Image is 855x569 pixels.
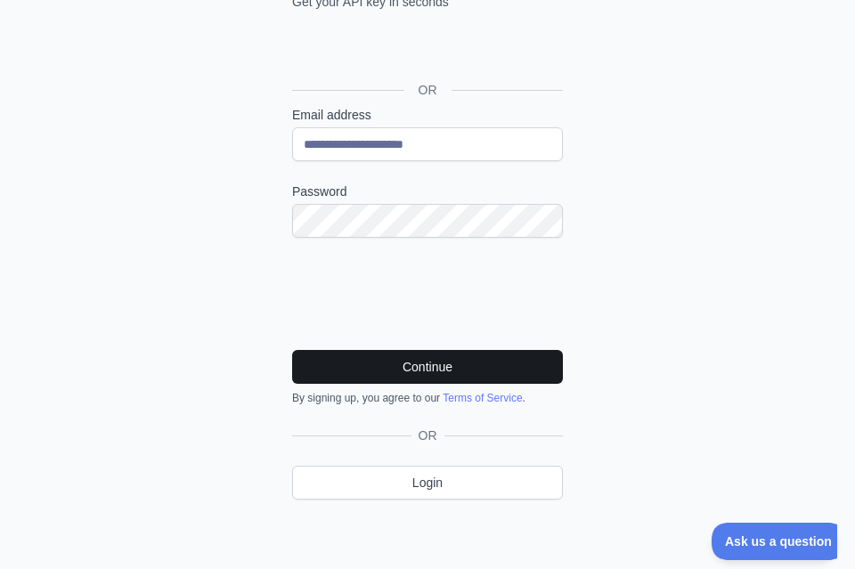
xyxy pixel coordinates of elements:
iframe: Sign in with Google Button [283,30,568,69]
div: Sign in with Google. Opens in new tab [292,30,559,69]
span: OR [404,81,452,99]
label: Email address [292,106,563,124]
label: Password [292,183,563,200]
a: Terms of Service [443,392,522,404]
span: OR [411,427,444,444]
iframe: reCAPTCHA [292,259,563,329]
a: Login [292,466,563,500]
button: Continue [292,350,563,384]
iframe: Toggle Customer Support [712,523,837,560]
div: By signing up, you agree to our . [292,391,563,405]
